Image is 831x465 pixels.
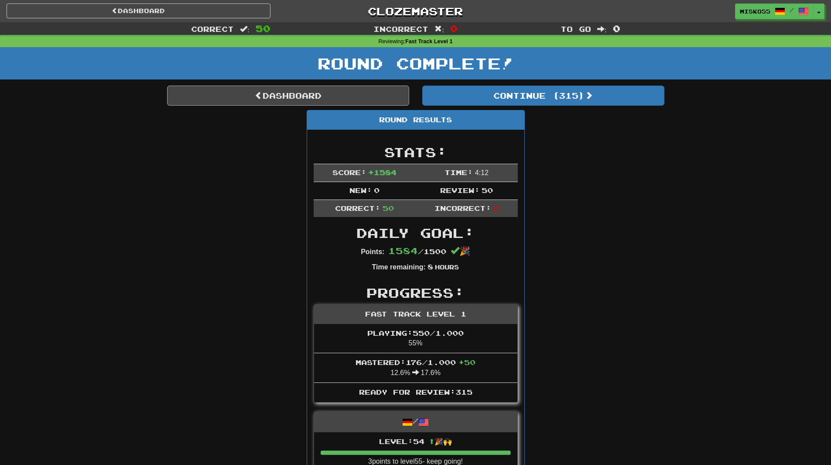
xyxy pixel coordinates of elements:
[388,245,418,256] span: 1584
[424,437,452,445] span: ⬆🎉🙌
[167,86,409,106] a: Dashboard
[361,248,384,255] strong: Points:
[482,186,493,194] span: 50
[349,186,372,194] span: New:
[191,24,234,33] span: Correct
[7,3,270,18] a: Dashboard
[493,204,499,212] span: 0
[613,23,620,34] span: 0
[284,3,547,19] a: Clozemaster
[356,358,475,366] span: Mastered: 176 / 1.000
[314,324,517,354] li: 55%
[335,204,380,212] span: Correct:
[314,412,517,432] div: /
[314,305,517,324] div: Fast Track Level 1
[314,286,518,300] h2: Progress:
[735,3,814,19] a: misko55 /
[434,25,444,33] span: :
[561,24,591,33] span: To go
[450,23,458,34] span: 0
[405,38,453,45] strong: Fast Track Level 1
[435,263,459,271] small: Hours
[314,145,518,159] h2: Stats:
[379,437,452,445] span: Level: 54
[314,353,517,383] li: 12.6% 17.6%
[434,204,491,212] span: Incorrect:
[314,226,518,240] h2: Daily Goal:
[451,246,470,256] span: 🎉
[240,25,250,33] span: :
[475,169,489,176] span: 4 : 12
[368,168,397,176] span: + 1584
[458,358,475,366] span: + 50
[367,329,464,337] span: Playing: 550 / 1.000
[383,204,394,212] span: 50
[3,55,828,72] h1: Round Complete!
[332,168,366,176] span: Score:
[440,186,480,194] span: Review:
[445,168,473,176] span: Time:
[740,7,770,15] span: misko55
[388,247,446,255] span: / 1500
[373,24,428,33] span: Incorrect
[790,7,794,13] span: /
[256,23,270,34] span: 50
[374,186,380,194] span: 0
[307,110,524,130] div: Round Results
[359,388,472,396] span: Ready for Review: 315
[372,263,426,271] strong: Time remaining:
[427,262,433,271] span: 8
[597,25,607,33] span: :
[422,86,664,106] button: Continue (315)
